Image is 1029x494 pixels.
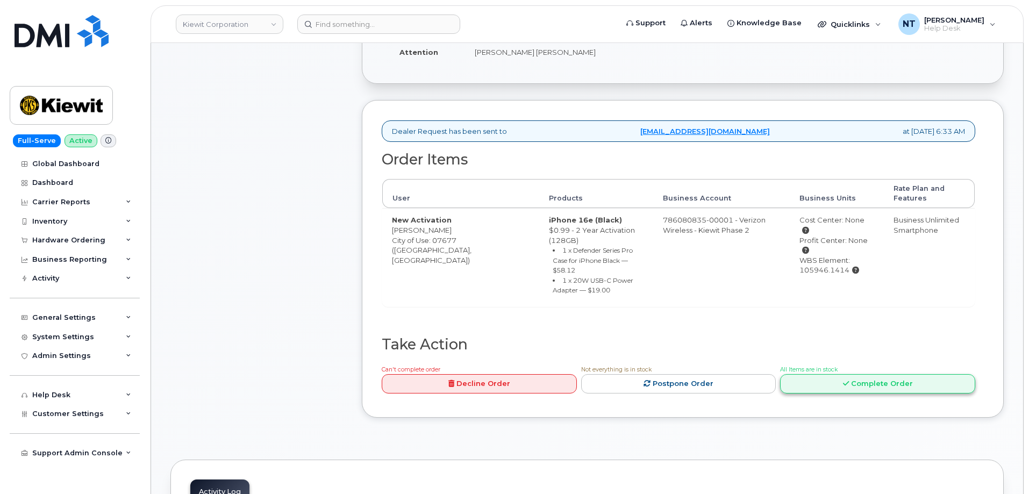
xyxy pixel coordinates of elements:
a: Postpone Order [581,374,776,394]
th: Products [539,179,653,209]
div: Quicklinks [810,13,889,35]
div: Cost Center: None [799,215,874,235]
span: All Items are in stock [780,366,838,373]
td: $0.99 - 2 Year Activation (128GB) [539,208,653,306]
td: Business Unlimited Smartphone [884,208,975,306]
div: WBS Element: 105946.1414 [799,255,874,275]
strong: Attention [399,48,438,56]
span: NT [903,18,916,31]
td: [PERSON_NAME] [PERSON_NAME] [465,40,675,64]
span: Quicklinks [831,20,870,28]
th: Rate Plan and Features [884,179,975,209]
span: [PERSON_NAME] [924,16,984,24]
a: Complete Order [780,374,975,394]
input: Find something... [297,15,460,34]
td: 786080835-00001 - Verizon Wireless - Kiewit Phase 2 [653,208,790,306]
small: 1 x 20W USB-C Power Adapter — $19.00 [553,276,633,295]
a: [EMAIL_ADDRESS][DOMAIN_NAME] [640,126,770,137]
a: Knowledge Base [720,12,809,34]
span: Alerts [690,18,712,28]
span: Knowledge Base [737,18,802,28]
th: Business Units [790,179,884,209]
a: Decline Order [382,374,577,394]
iframe: Messenger Launcher [982,447,1021,486]
h2: Take Action [382,337,975,353]
td: [PERSON_NAME] City of Use: 07677 ([GEOGRAPHIC_DATA], [GEOGRAPHIC_DATA]) [382,208,539,306]
strong: iPhone 16e (Black) [549,216,622,224]
div: Nicholas Taylor [891,13,1003,35]
th: User [382,179,539,209]
span: Can't complete order [382,366,440,373]
span: Support [635,18,666,28]
div: Dealer Request has been sent to at [DATE] 6:33 AM [382,120,975,142]
span: Not everything is in stock [581,366,652,373]
strong: New Activation [392,216,452,224]
a: Kiewit Corporation [176,15,283,34]
small: 1 x Defender Series Pro Case for iPhone Black — $58.12 [553,246,633,274]
div: Profit Center: None [799,235,874,255]
th: Business Account [653,179,790,209]
span: Help Desk [924,24,984,33]
a: Support [619,12,673,34]
h2: Order Items [382,152,975,168]
a: Alerts [673,12,720,34]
